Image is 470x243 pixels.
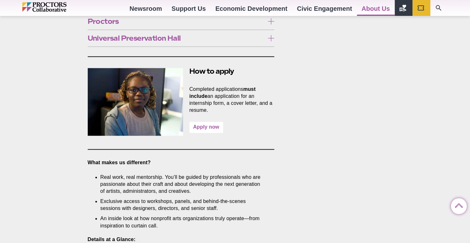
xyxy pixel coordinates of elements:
li: Real work, real mentorship. You’ll be guided by professionals who are passionate about their craf... [100,174,265,195]
img: Proctors logo [22,2,94,12]
span: Proctors [88,18,265,25]
strong: Details at a Glance: [88,236,136,242]
span: Universal Preservation Hall [88,35,265,42]
li: An inside look at how nonprofit arts organizations truly operate—from inspiration to curtain call. [100,215,265,229]
li: Exclusive access to workshops, panels, and behind-the-scenes sessions with designers, directors, ... [100,198,265,212]
strong: What makes us different? [88,160,151,165]
h2: How to apply [88,66,275,76]
a: Apply now [189,122,223,133]
a: Back to Top [451,199,464,211]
